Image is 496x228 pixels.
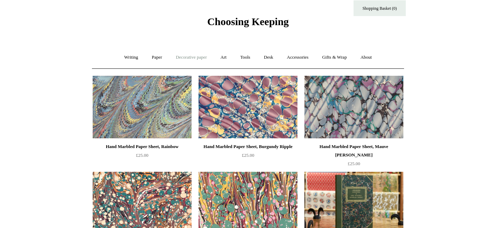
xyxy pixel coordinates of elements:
a: Tools [234,48,257,67]
a: Art [214,48,233,67]
span: Choosing Keeping [207,16,289,27]
img: Hand Marbled Paper Sheet, Mauve Jewel Ripple [304,76,403,139]
a: Choosing Keeping [207,21,289,26]
div: Hand Marbled Paper Sheet, Mauve [PERSON_NAME] [306,142,402,159]
span: £25.00 [136,153,148,158]
a: Accessories [281,48,315,67]
a: Hand Marbled Paper Sheet, Mauve Jewel Ripple Hand Marbled Paper Sheet, Mauve Jewel Ripple [304,76,403,139]
a: Hand Marbled Paper Sheet, Burgundy Ripple Hand Marbled Paper Sheet, Burgundy Ripple [199,76,297,139]
a: Gifts & Wrap [316,48,353,67]
div: Hand Marbled Paper Sheet, Rainbow [94,142,190,151]
span: £25.00 [242,153,254,158]
a: Hand Marbled Paper Sheet, Rainbow Hand Marbled Paper Sheet, Rainbow [93,76,192,139]
div: Hand Marbled Paper Sheet, Burgundy Ripple [200,142,296,151]
a: Desk [258,48,280,67]
a: Paper [146,48,169,67]
a: Decorative paper [170,48,213,67]
a: About [354,48,378,67]
a: Shopping Basket (0) [354,0,406,16]
a: Hand Marbled Paper Sheet, Mauve [PERSON_NAME] £25.00 [304,142,403,171]
img: Hand Marbled Paper Sheet, Burgundy Ripple [199,76,297,139]
a: Hand Marbled Paper Sheet, Rainbow £25.00 [93,142,192,171]
a: Hand Marbled Paper Sheet, Burgundy Ripple £25.00 [199,142,297,171]
a: Writing [118,48,145,67]
span: £25.00 [348,161,360,166]
img: Hand Marbled Paper Sheet, Rainbow [93,76,192,139]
